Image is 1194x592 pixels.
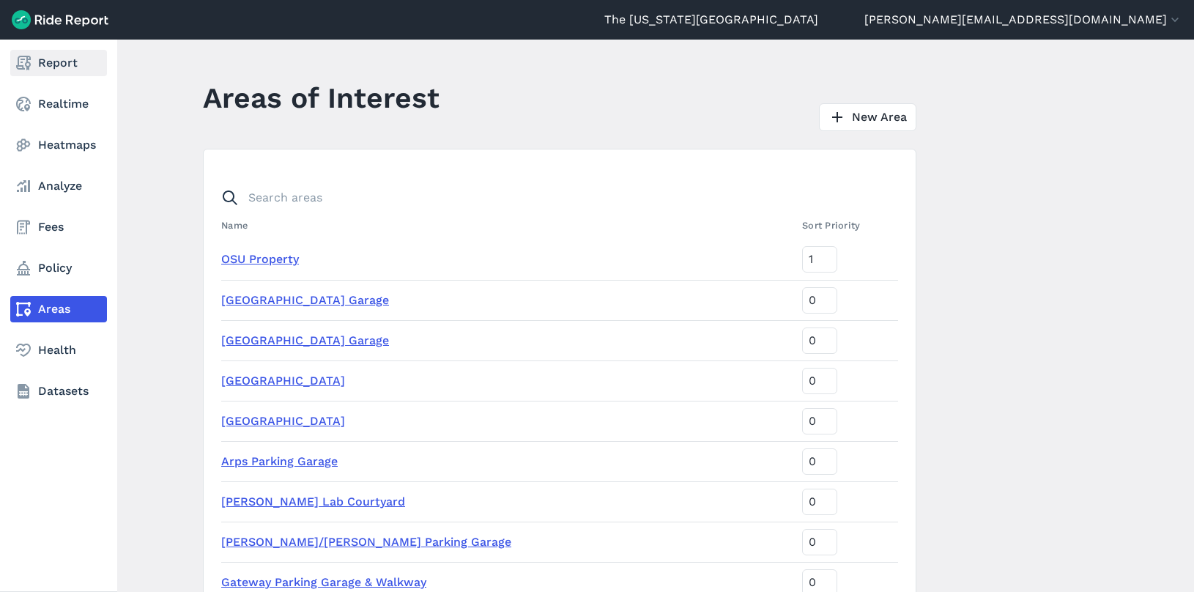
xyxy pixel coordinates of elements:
[819,103,916,131] a: New Area
[10,337,107,363] a: Health
[10,378,107,404] a: Datasets
[221,211,796,240] th: Name
[10,173,107,199] a: Analyze
[221,495,405,508] a: [PERSON_NAME] Lab Courtyard
[796,211,898,240] th: Sort Priority
[221,414,345,428] a: [GEOGRAPHIC_DATA]
[864,11,1182,29] button: [PERSON_NAME][EMAIL_ADDRESS][DOMAIN_NAME]
[10,91,107,117] a: Realtime
[10,214,107,240] a: Fees
[221,575,426,589] a: Gateway Parking Garage & Walkway
[10,296,107,322] a: Areas
[221,454,338,468] a: Arps Parking Garage
[212,185,889,211] input: Search areas
[10,255,107,281] a: Policy
[221,252,299,266] a: OSU Property
[221,333,389,347] a: [GEOGRAPHIC_DATA] Garage
[203,78,440,118] h1: Areas of Interest
[221,374,345,388] a: [GEOGRAPHIC_DATA]
[10,132,107,158] a: Heatmaps
[221,535,511,549] a: [PERSON_NAME]/[PERSON_NAME] Parking Garage
[604,11,818,29] a: The [US_STATE][GEOGRAPHIC_DATA]
[10,50,107,76] a: Report
[221,293,389,307] a: [GEOGRAPHIC_DATA] Garage
[12,10,108,29] img: Ride Report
